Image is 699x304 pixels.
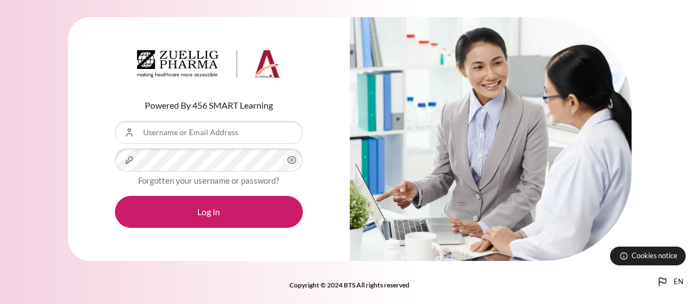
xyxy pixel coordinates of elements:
[674,276,684,287] span: en
[610,247,686,265] button: Cookies notice
[115,99,303,112] p: Powered By 456 SMART Learning
[138,175,279,185] a: Forgotten your username or password?
[290,281,409,289] strong: Copyright © 2024 BTS All rights reserved
[115,196,303,228] button: Log in
[137,50,281,82] a: Architeck
[651,271,688,293] button: Languages
[115,121,303,144] input: Username or Email Address
[137,50,281,78] img: Architeck
[632,250,677,261] span: Cookies notice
